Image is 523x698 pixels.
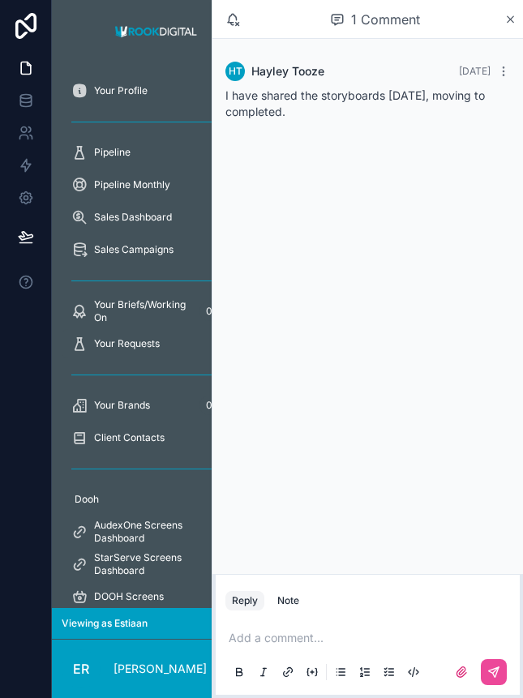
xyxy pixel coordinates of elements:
span: Sales Dashboard [94,211,172,224]
a: Your Briefs/Working On0 [62,297,250,326]
span: Viewing as Estiaan [62,617,148,630]
img: App logo [110,19,202,45]
span: 1 Comment [351,10,420,29]
a: Your Requests [62,329,250,358]
div: Note [277,594,299,607]
a: Your Profile [62,76,250,105]
a: Sales Dashboard [62,203,250,232]
span: Dooh [75,493,99,506]
span: Hayley Tooze [251,63,324,79]
span: HT [229,65,242,78]
a: DOOH Screens873 [62,582,250,611]
span: Your Profile [94,84,148,97]
span: StarServe Screens Dashboard [94,551,212,577]
span: [DATE] [459,65,491,77]
span: Your Brands [94,399,150,412]
a: AudexOne Screens Dashboard [62,517,250,546]
a: StarServe Screens Dashboard [62,550,250,579]
div: 0 [199,396,219,415]
button: Reply [225,591,264,610]
span: Your Briefs/Working On [94,298,193,324]
span: ER [73,659,89,679]
span: I have shared the storyboards [DATE], moving to completed. [225,88,485,118]
span: Client Contacts [94,431,165,444]
span: Pipeline Monthly [94,178,170,191]
span: Pipeline [94,146,131,159]
p: [PERSON_NAME] [114,661,207,677]
span: Sales Campaigns [94,243,174,256]
div: 0 [199,302,219,321]
a: Dooh [62,485,250,514]
a: Sales Campaigns [62,235,250,264]
button: Note [271,591,306,610]
a: Client Contacts0 [62,423,250,452]
span: DOOH Screens [94,590,164,603]
a: Your Brands0 [62,391,250,420]
span: AudexOne Screens Dashboard [94,519,212,545]
span: Your Requests [94,337,160,350]
a: Pipeline [62,138,250,167]
a: Pipeline Monthly [62,170,250,199]
div: scrollable content [52,65,259,608]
